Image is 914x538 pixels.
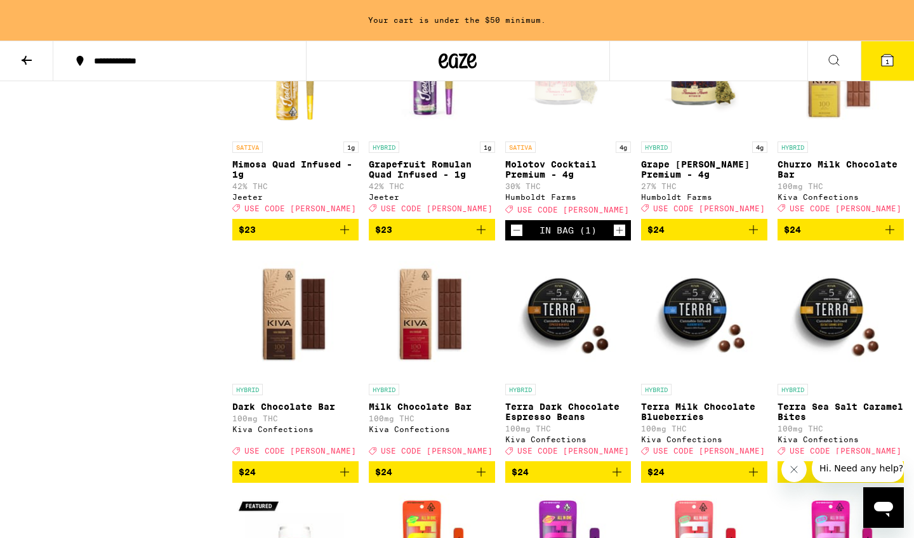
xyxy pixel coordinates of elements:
div: Humboldt Farms [641,193,767,201]
button: Increment [613,224,626,237]
img: Kiva Confections - Terra Sea Salt Caramel Bites [778,251,904,377]
div: Kiva Confections [232,425,359,433]
p: HYBRID [369,141,399,153]
iframe: Button to launch messaging window [863,487,904,528]
a: Open page for Terra Dark Chocolate Espresso Beans from Kiva Confections [505,251,632,461]
p: Terra Milk Chocolate Blueberries [641,402,767,422]
p: HYBRID [369,384,399,395]
button: 1 [861,41,914,81]
p: 27% THC [641,182,767,190]
span: $24 [375,467,392,477]
p: SATIVA [505,141,536,153]
p: 30% THC [505,182,632,190]
img: Kiva Confections - Terra Milk Chocolate Blueberries [641,251,767,377]
div: Kiva Confections [641,435,767,443]
span: $24 [647,225,665,235]
p: HYBRID [778,384,808,395]
p: 100mg THC [232,414,359,423]
p: Churro Milk Chocolate Bar [778,159,904,180]
img: Kiva Confections - Dark Chocolate Bar [232,251,359,377]
p: HYBRID [232,384,263,395]
a: Open page for Churro Milk Chocolate Bar from Kiva Confections [778,8,904,219]
p: 100mg THC [505,424,632,433]
a: Open page for Mimosa Quad Infused - 1g from Jeeter [232,8,359,219]
p: 100mg THC [369,414,495,423]
a: Open page for Terra Sea Salt Caramel Bites from Kiva Confections [778,251,904,461]
span: USE CODE [PERSON_NAME] [517,206,629,214]
div: Jeeter [232,193,359,201]
iframe: Close message [781,457,807,482]
p: Molotov Cocktail Premium - 4g [505,159,632,180]
p: 1g [480,141,495,153]
button: Add to bag [232,219,359,240]
div: In Bag (1) [540,225,597,235]
span: $24 [647,467,665,477]
span: USE CODE [PERSON_NAME] [244,447,356,455]
div: Kiva Confections [369,425,495,433]
div: Kiva Confections [778,193,904,201]
a: Open page for Grape Runtz Premium - 4g from Humboldt Farms [641,8,767,219]
span: USE CODE [PERSON_NAME] [381,447,493,455]
span: $24 [239,467,256,477]
p: 100mg THC [778,182,904,190]
span: $23 [239,225,256,235]
p: Milk Chocolate Bar [369,402,495,412]
div: Jeeter [369,193,495,201]
p: HYBRID [505,384,536,395]
p: 100mg THC [641,424,767,433]
p: Terra Sea Salt Caramel Bites [778,402,904,422]
button: Add to bag [641,219,767,240]
button: Add to bag [778,219,904,240]
span: USE CODE [PERSON_NAME] [790,204,901,213]
p: 100mg THC [778,424,904,433]
button: Add to bag [232,461,359,483]
button: Add to bag [641,461,767,483]
p: SATIVA [232,141,263,153]
div: Kiva Confections [778,435,904,443]
span: $24 [512,467,529,477]
span: USE CODE [PERSON_NAME] [653,204,765,213]
iframe: Message from company [812,454,904,482]
p: 42% THC [369,182,495,190]
p: 1g [343,141,359,153]
p: 42% THC [232,182,359,190]
button: Add to bag [505,461,632,483]
div: Kiva Confections [505,435,632,443]
span: USE CODE [PERSON_NAME] [517,447,629,455]
div: Humboldt Farms [505,193,632,201]
p: HYBRID [641,141,672,153]
button: Add to bag [369,219,495,240]
span: $23 [375,225,392,235]
p: 4g [752,141,767,153]
a: Open page for Molotov Cocktail Premium - 4g from Humboldt Farms [505,8,632,220]
button: Add to bag [778,461,904,483]
span: USE CODE [PERSON_NAME] [381,204,493,213]
a: Open page for Grapefruit Romulan Quad Infused - 1g from Jeeter [369,8,495,219]
img: Kiva Confections - Milk Chocolate Bar [369,251,495,377]
button: Add to bag [369,461,495,483]
span: 1 [885,58,889,65]
p: HYBRID [641,384,672,395]
span: USE CODE [PERSON_NAME] [244,204,356,213]
p: Dark Chocolate Bar [232,402,359,412]
p: Terra Dark Chocolate Espresso Beans [505,402,632,422]
p: Grape [PERSON_NAME] Premium - 4g [641,159,767,180]
span: USE CODE [PERSON_NAME] [790,447,901,455]
span: $24 [784,225,801,235]
img: Kiva Confections - Terra Dark Chocolate Espresso Beans [505,251,632,377]
a: Open page for Terra Milk Chocolate Blueberries from Kiva Confections [641,251,767,461]
span: USE CODE [PERSON_NAME] [653,447,765,455]
button: Decrement [510,224,523,237]
p: Mimosa Quad Infused - 1g [232,159,359,180]
a: Open page for Milk Chocolate Bar from Kiva Confections [369,251,495,461]
p: HYBRID [778,141,808,153]
p: Grapefruit Romulan Quad Infused - 1g [369,159,495,180]
p: 4g [616,141,631,153]
a: Open page for Dark Chocolate Bar from Kiva Confections [232,251,359,461]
